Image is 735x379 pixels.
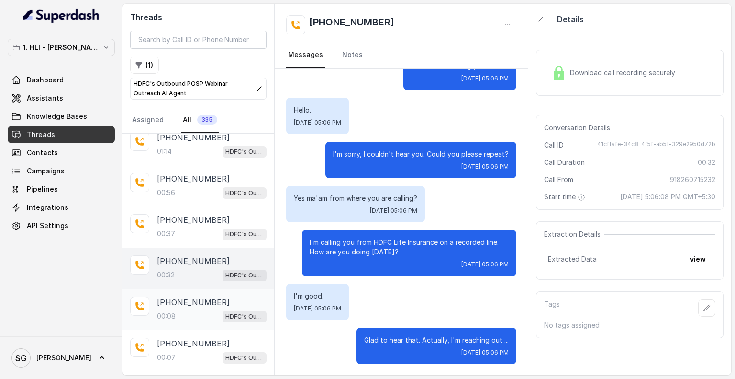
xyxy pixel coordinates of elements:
p: [PHONE_NUMBER] [157,214,230,226]
span: Extraction Details [544,230,604,239]
h2: [PHONE_NUMBER] [309,15,394,34]
p: I'm good. [294,291,341,301]
span: [PERSON_NAME] [36,353,91,363]
p: [PHONE_NUMBER] [157,173,230,184]
a: Campaigns [8,162,115,180]
span: API Settings [27,221,68,230]
a: Pipelines [8,181,115,198]
p: HDFC's Outbound POSP Webinar Outreach AI Agent [225,312,264,322]
a: API Settings [8,217,115,234]
span: [DATE] 05:06 PM [370,207,417,215]
span: Start time [544,192,587,202]
p: [PHONE_NUMBER] [157,132,230,143]
span: 00:32 [698,158,715,167]
span: Extracted Data [548,254,597,264]
p: HDFC's Outbound POSP Webinar Outreach AI Agent [225,271,264,280]
a: Integrations [8,199,115,216]
a: Notes [340,42,365,68]
p: 00:08 [157,311,176,321]
p: HDFC's Outbound POSP Webinar Outreach AI Agent [225,353,264,363]
p: I'm calling you from HDFC Life Insurance on a recorded line. How are you doing [DATE]? [310,238,509,257]
button: view [684,251,712,268]
p: 00:07 [157,353,176,362]
span: 335 [197,115,217,125]
span: [DATE] 05:06 PM [294,305,341,312]
span: Campaigns [27,166,65,176]
p: No tags assigned [544,321,715,330]
p: Details [557,13,584,25]
span: Call From [544,175,573,184]
button: 1. HLI - [PERSON_NAME] & Team Workspace [8,39,115,56]
nav: Tabs [130,107,267,133]
p: [PHONE_NUMBER] [157,338,230,349]
span: Contacts [27,148,58,158]
p: 00:56 [157,188,175,197]
img: light.svg [23,8,100,23]
a: Threads [8,126,115,143]
span: Conversation Details [544,123,614,133]
a: Knowledge Bases [8,108,115,125]
a: Messages [286,42,325,68]
nav: Tabs [286,42,516,68]
span: Dashboard [27,75,64,85]
span: [DATE] 05:06 PM [461,261,509,268]
span: [DATE] 05:06 PM [461,75,509,82]
p: Yes ma'am from where you are calling? [294,194,417,203]
p: [PHONE_NUMBER] [157,297,230,308]
a: Contacts [8,144,115,161]
span: 918260715232 [670,175,715,184]
button: HDFC's Outbound POSP Webinar Outreach AI Agent [130,78,267,100]
p: Hello. [294,105,341,115]
input: Search by Call ID or Phone Number [130,31,267,49]
p: HDFC's Outbound POSP Webinar Outreach AI Agent [225,188,264,198]
span: [DATE] 05:06 PM [461,163,509,171]
span: [DATE] 5:06:08 PM GMT+5:30 [620,192,715,202]
a: Dashboard [8,71,115,89]
span: Call Duration [544,158,585,167]
p: 1. HLI - [PERSON_NAME] & Team Workspace [23,42,100,53]
button: (1) [130,57,159,74]
p: Tags [544,299,560,317]
a: All335 [181,107,219,133]
a: Assistants [8,90,115,107]
p: I'm sorry, I couldn't hear you. Could you please repeat? [333,149,509,159]
p: 00:32 [157,270,175,280]
p: HDFC's Outbound POSP Webinar Outreach AI Agent [225,147,264,157]
span: Call ID [544,140,564,150]
span: 41cffafe-34c8-4f5f-ab5f-329e2950d72b [597,140,715,150]
a: Assigned [130,107,166,133]
span: Integrations [27,203,68,212]
p: 00:37 [157,229,175,239]
p: [PHONE_NUMBER] [157,255,230,267]
text: SG [15,353,27,363]
p: 01:14 [157,147,172,156]
p: HDFC's Outbound POSP Webinar Outreach AI Agent [225,230,264,239]
a: [PERSON_NAME] [8,345,115,371]
span: Pipelines [27,184,58,194]
h2: Threads [130,11,267,23]
p: HDFC's Outbound POSP Webinar Outreach AI Agent [134,79,248,98]
span: [DATE] 05:06 PM [461,349,509,356]
span: Download call recording securely [570,68,679,78]
span: [DATE] 05:06 PM [294,119,341,126]
span: Threads [27,130,55,139]
img: Lock Icon [552,66,566,80]
span: Knowledge Bases [27,112,87,121]
span: Assistants [27,93,63,103]
p: Glad to hear that. Actually, I'm reaching out ... [364,335,509,345]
